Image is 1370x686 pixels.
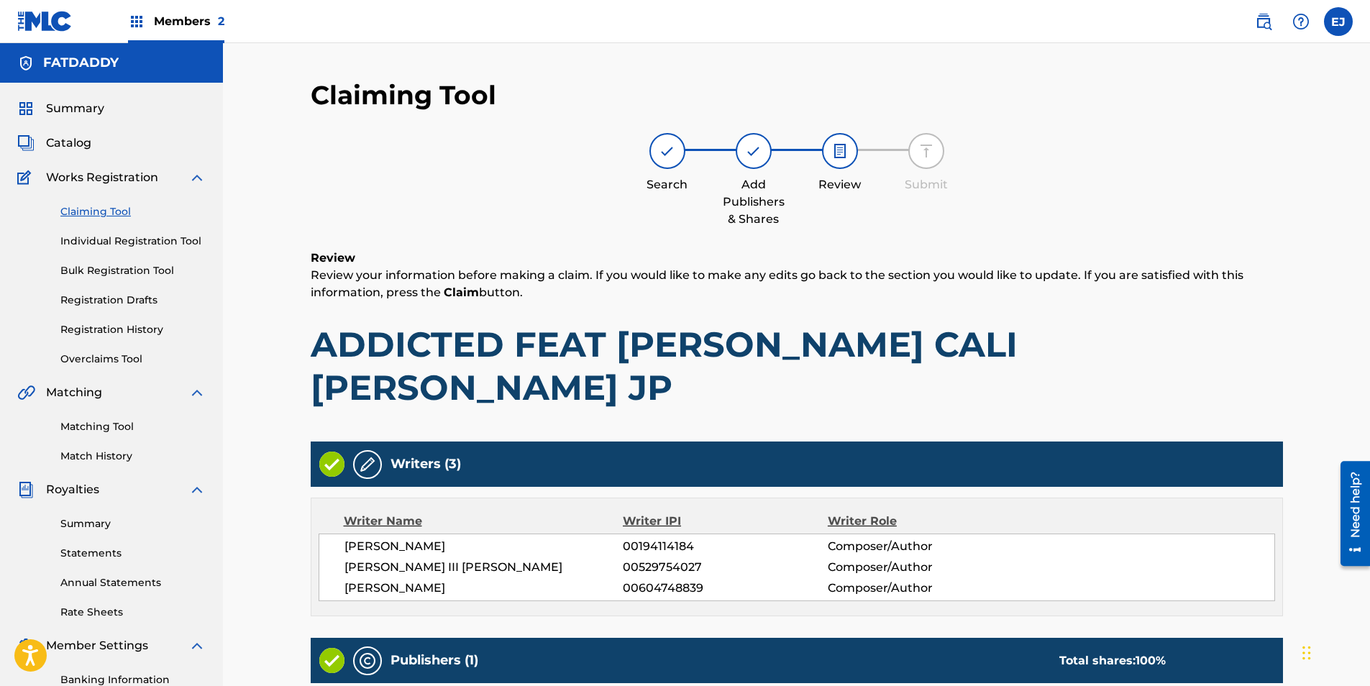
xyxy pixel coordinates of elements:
[46,169,158,186] span: Works Registration
[1249,7,1278,36] a: Public Search
[1330,456,1370,572] iframe: Resource Center
[46,384,102,401] span: Matching
[311,267,1283,301] p: Review your information before making a claim. If you would like to make any edits go back to the...
[188,384,206,401] img: expand
[828,513,1014,530] div: Writer Role
[359,652,376,669] img: Publishers
[344,580,624,597] span: [PERSON_NAME]
[60,449,206,464] a: Match History
[60,204,206,219] a: Claiming Tool
[17,134,91,152] a: CatalogCatalog
[46,481,99,498] span: Royalties
[60,419,206,434] a: Matching Tool
[17,100,35,117] img: Summary
[1059,652,1166,669] div: Total shares:
[188,481,206,498] img: expand
[890,176,962,193] div: Submit
[188,637,206,654] img: expand
[1302,631,1311,674] div: Drag
[46,637,148,654] span: Member Settings
[623,538,827,555] span: 00194114184
[344,559,624,576] span: [PERSON_NAME] III [PERSON_NAME]
[60,352,206,367] a: Overclaims Tool
[43,55,119,71] h5: FATDADDY
[623,580,827,597] span: 00604748839
[359,456,376,473] img: Writers
[311,250,1283,267] h6: Review
[1324,7,1353,36] div: User Menu
[659,142,676,160] img: step indicator icon for Search
[623,513,828,530] div: Writer IPI
[831,142,849,160] img: step indicator icon for Review
[828,559,1014,576] span: Composer/Author
[60,516,206,531] a: Summary
[60,293,206,308] a: Registration Drafts
[391,652,478,669] h5: Publishers (1)
[311,323,1283,409] h1: ADDICTED FEAT [PERSON_NAME] CALI [PERSON_NAME] JP
[804,176,876,193] div: Review
[17,100,104,117] a: SummarySummary
[60,605,206,620] a: Rate Sheets
[1136,654,1166,667] span: 100 %
[631,176,703,193] div: Search
[17,11,73,32] img: MLC Logo
[60,322,206,337] a: Registration History
[623,559,827,576] span: 00529754027
[1292,13,1310,30] img: help
[17,55,35,72] img: Accounts
[218,14,224,28] span: 2
[745,142,762,160] img: step indicator icon for Add Publishers & Shares
[128,13,145,30] img: Top Rightsholders
[828,538,1014,555] span: Composer/Author
[1298,617,1370,686] iframe: Chat Widget
[17,637,35,654] img: Member Settings
[46,100,104,117] span: Summary
[391,456,461,472] h5: Writers (3)
[311,79,496,111] h2: Claiming Tool
[344,538,624,555] span: [PERSON_NAME]
[828,580,1014,597] span: Composer/Author
[17,169,36,186] img: Works Registration
[46,134,91,152] span: Catalog
[17,481,35,498] img: Royalties
[1255,13,1272,30] img: search
[60,546,206,561] a: Statements
[344,513,624,530] div: Writer Name
[319,452,344,477] img: Valid
[444,285,479,299] strong: Claim
[188,169,206,186] img: expand
[60,575,206,590] a: Annual Statements
[17,134,35,152] img: Catalog
[60,263,206,278] a: Bulk Registration Tool
[17,384,35,401] img: Matching
[918,142,935,160] img: step indicator icon for Submit
[718,176,790,228] div: Add Publishers & Shares
[1287,7,1315,36] div: Help
[319,648,344,673] img: Valid
[154,13,224,29] span: Members
[60,234,206,249] a: Individual Registration Tool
